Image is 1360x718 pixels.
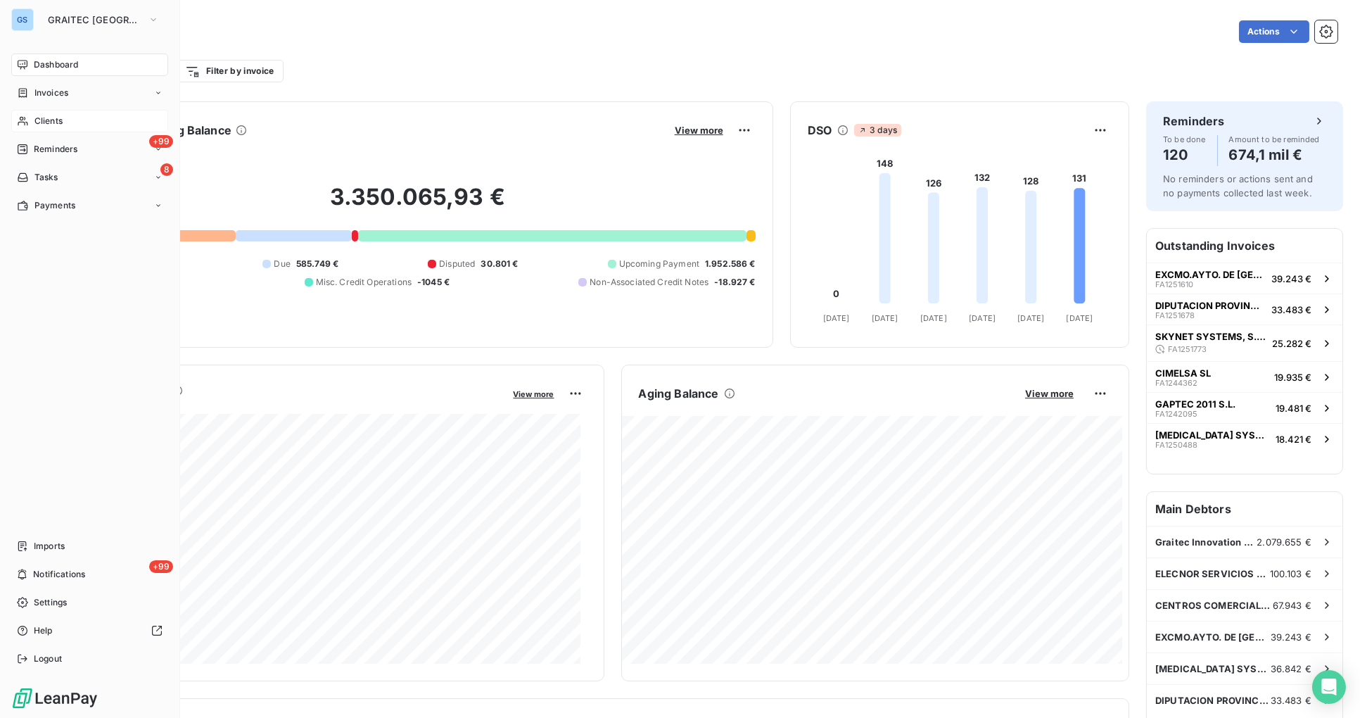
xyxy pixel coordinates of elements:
[34,143,77,156] span: Reminders
[34,653,62,665] span: Logout
[1155,631,1271,643] span: EXCMO.AYTO. DE [GEOGRAPHIC_DATA][PERSON_NAME]
[1270,568,1311,579] span: 100.103 €
[296,258,338,270] span: 585.749 €
[514,389,554,399] span: View more
[1155,398,1235,410] span: GAPTEC 2011 S.L.
[1155,311,1195,320] span: FA1251678
[481,258,518,270] span: 30.801 €
[675,125,723,136] span: View more
[1155,331,1266,342] span: SKYNET SYSTEMS, S.L.U
[11,619,168,642] a: Help
[1155,410,1197,418] span: FA1242095
[439,258,475,270] span: Disputed
[176,60,283,82] button: Filter by invoice
[1155,379,1197,387] span: FA1244362
[1147,492,1342,526] h6: Main Debtors
[1147,229,1342,263] h6: Outstanding Invoices
[1312,670,1346,704] div: Open Intercom Messenger
[160,163,173,176] span: 8
[34,624,53,637] span: Help
[590,276,708,289] span: Non-Associated Credit Notes
[1025,388,1074,399] span: View more
[34,199,75,212] span: Payments
[33,568,85,581] span: Notifications
[417,276,450,289] span: -1045 €
[871,313,898,323] tspan: [DATE]
[80,399,504,414] span: Monthly Revenue
[1239,20,1309,43] button: Actions
[11,8,34,31] div: GS
[822,313,849,323] tspan: [DATE]
[149,135,173,148] span: +99
[671,124,727,137] button: View more
[1272,338,1311,349] span: 25.282 €
[1229,135,1320,144] span: Amount to be reminded
[274,258,290,270] span: Due
[11,687,98,710] img: Logo LeanPay
[1163,144,1206,166] h4: 120
[969,313,996,323] tspan: [DATE]
[509,387,559,400] button: View more
[1163,173,1313,199] span: No reminders or actions sent and no payments collected last week.
[1147,325,1342,361] button: SKYNET SYSTEMS, S.L.UFA125177325.282 €
[1147,423,1342,454] button: [MEDICAL_DATA] SYSTEM SL.FA125048818.421 €
[34,58,78,71] span: Dashboard
[1147,361,1342,392] button: CIMELSA SLFA124436219.935 €
[1229,144,1320,166] h4: 674,1 mil €
[34,87,68,99] span: Invoices
[34,171,58,184] span: Tasks
[1163,135,1206,144] span: To be done
[34,540,65,553] span: Imports
[1147,263,1342,294] button: EXCMO.AYTO. DE [GEOGRAPHIC_DATA][PERSON_NAME]FA125161039.243 €
[34,115,63,127] span: Clients
[1155,367,1211,379] span: CIMELSA SL
[1155,269,1266,280] span: EXCMO.AYTO. DE [GEOGRAPHIC_DATA][PERSON_NAME]
[1155,600,1273,611] span: CENTROS COMERCIALES CARREFOUR SA
[1276,434,1311,445] span: 18.421 €
[1271,695,1311,706] span: 33.483 €
[1271,273,1311,284] span: 39.243 €
[1257,536,1311,548] span: 2.079.655 €
[1274,372,1311,383] span: 19.935 €
[1155,536,1257,548] span: Graitec Innovation SAS
[1276,403,1311,414] span: 19.481 €
[854,124,901,137] span: 3 days
[1155,280,1193,289] span: FA1251610
[1271,663,1311,674] span: 36.842 €
[1155,441,1197,449] span: FA1250488
[1155,695,1271,706] span: DIPUTACION PROVINCIAL DE CACERES
[34,596,67,609] span: Settings
[619,258,699,270] span: Upcoming Payment
[920,313,947,323] tspan: [DATE]
[1021,387,1078,400] button: View more
[1163,113,1224,130] h6: Reminders
[80,183,756,225] h2: 3.350.065,93 €
[1147,294,1342,325] button: DIPUTACION PROVINCIAL DE CACERESFA125167833.483 €
[714,276,755,289] span: -18.927 €
[1168,345,1207,353] span: FA1251773
[149,560,173,573] span: +99
[705,258,756,270] span: 1.952.586 €
[1155,568,1270,579] span: ELECNOR SERVICIOS Y PROYECTOS,S.A.U.
[1271,304,1311,315] span: 33.483 €
[1017,313,1044,323] tspan: [DATE]
[808,122,832,139] h6: DSO
[1155,429,1270,441] span: [MEDICAL_DATA] SYSTEM SL.
[48,14,142,25] span: GRAITEC [GEOGRAPHIC_DATA]
[316,276,412,289] span: Misc. Credit Operations
[639,385,719,402] h6: Aging Balance
[1147,392,1342,423] button: GAPTEC 2011 S.L.FA124209519.481 €
[1155,300,1266,311] span: DIPUTACION PROVINCIAL DE CACERES
[1066,313,1093,323] tspan: [DATE]
[1273,600,1311,611] span: 67.943 €
[1155,663,1271,674] span: [MEDICAL_DATA] SYSTEM SL.
[1271,631,1311,643] span: 39.243 €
